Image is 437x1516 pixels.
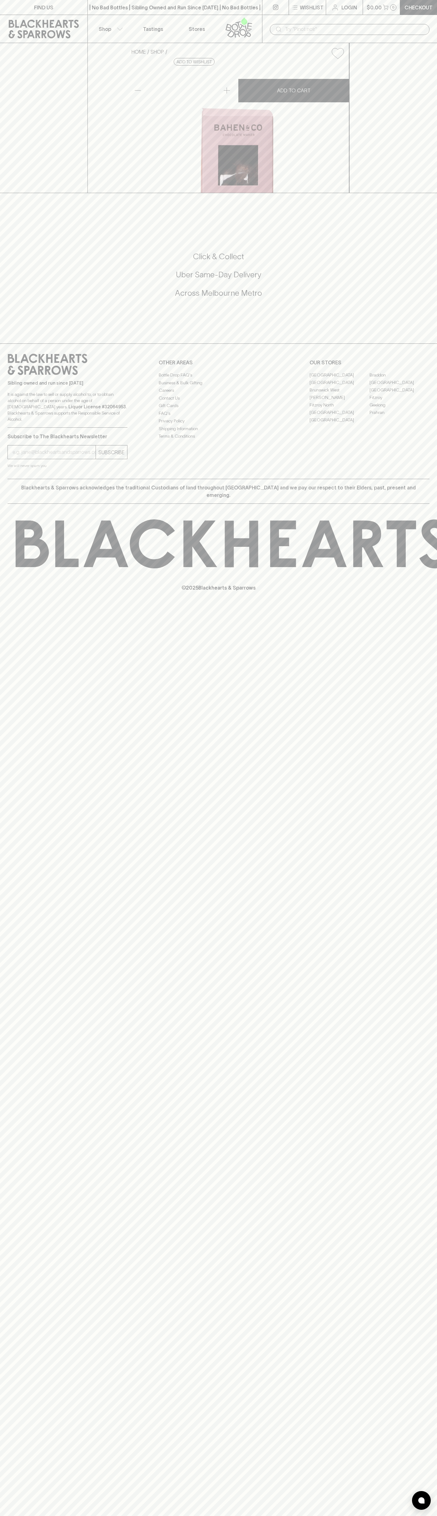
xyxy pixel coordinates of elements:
a: Braddon [370,371,430,379]
a: Privacy Policy [159,417,279,425]
h5: Click & Collect [7,251,430,262]
img: 77704.png [127,64,349,193]
p: OTHER AREAS [159,359,279,366]
a: Prahran [370,409,430,416]
p: Login [341,4,357,11]
a: Gift Cards [159,402,279,410]
a: [GEOGRAPHIC_DATA] [310,409,370,416]
p: SUBSCRIBE [98,449,125,456]
p: Shop [99,25,111,33]
p: Blackhearts & Sparrows acknowledges the traditional Custodians of land throughout [GEOGRAPHIC_DAT... [12,484,425,499]
a: Stores [175,15,219,43]
input: Try "Pinot noir" [285,24,425,34]
a: Fitzroy [370,394,430,401]
a: Bottle Drop FAQ's [159,372,279,379]
a: Geelong [370,401,430,409]
a: HOME [132,49,146,55]
h5: Uber Same-Day Delivery [7,270,430,280]
div: Call to action block [7,226,430,331]
p: Wishlist [300,4,324,11]
img: bubble-icon [418,1497,425,1504]
h5: Across Melbourne Metro [7,288,430,298]
p: ADD TO CART [277,87,310,94]
p: OUR STORES [310,359,430,366]
a: [GEOGRAPHIC_DATA] [310,416,370,424]
p: FIND US [34,4,53,11]
a: [GEOGRAPHIC_DATA] [370,386,430,394]
a: Shipping Information [159,425,279,432]
button: ADD TO CART [238,79,349,102]
a: SHOP [151,49,164,55]
button: Add to wishlist [329,46,346,61]
a: Tastings [131,15,175,43]
p: Subscribe to The Blackhearts Newsletter [7,433,127,440]
a: Fitzroy North [310,401,370,409]
a: Brunswick West [310,386,370,394]
button: Add to wishlist [174,58,215,66]
a: [PERSON_NAME] [310,394,370,401]
button: Shop [88,15,132,43]
p: Sibling owned and run since [DATE] [7,380,127,386]
p: We will never spam you [7,463,127,469]
a: Terms & Conditions [159,433,279,440]
p: Tastings [143,25,163,33]
a: FAQ's [159,410,279,417]
p: It is against the law to sell or supply alcohol to, or to obtain alcohol on behalf of a person un... [7,391,127,422]
p: Stores [189,25,205,33]
p: $0.00 [367,4,382,11]
input: e.g. jane@blackheartsandsparrows.com.au [12,447,96,457]
strong: Liquor License #32064953 [68,404,126,409]
p: 0 [392,6,395,9]
a: [GEOGRAPHIC_DATA] [370,379,430,386]
button: SUBSCRIBE [96,445,127,459]
a: [GEOGRAPHIC_DATA] [310,371,370,379]
p: Checkout [405,4,433,11]
a: Contact Us [159,394,279,402]
a: Business & Bulk Gifting [159,379,279,386]
a: Careers [159,387,279,394]
a: [GEOGRAPHIC_DATA] [310,379,370,386]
